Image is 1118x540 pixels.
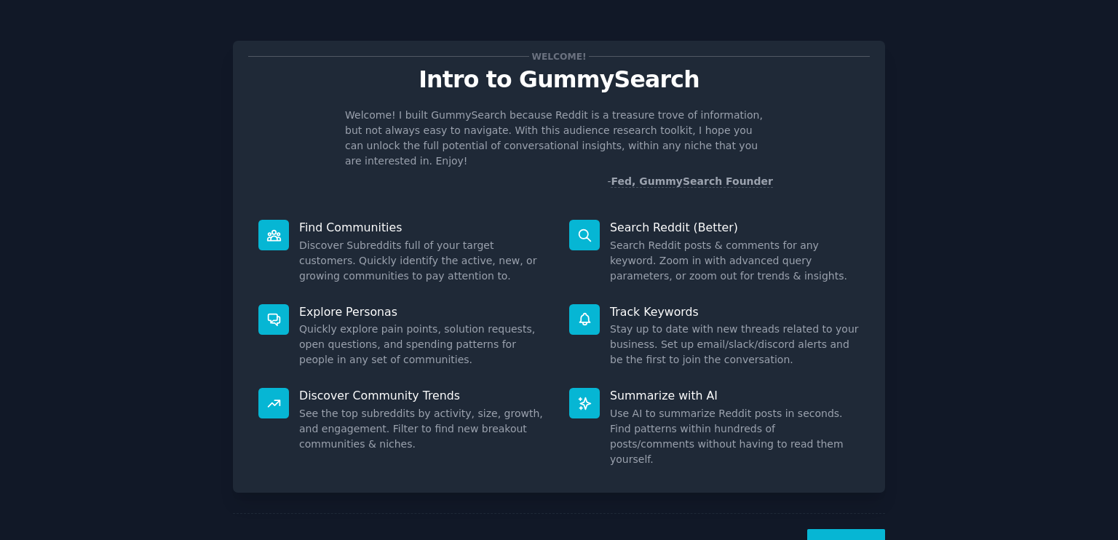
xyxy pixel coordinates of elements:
p: Summarize with AI [610,388,860,403]
p: Explore Personas [299,304,549,319]
dd: Discover Subreddits full of your target customers. Quickly identify the active, new, or growing c... [299,238,549,284]
dd: Stay up to date with new threads related to your business. Set up email/slack/discord alerts and ... [610,322,860,368]
dd: Use AI to summarize Reddit posts in seconds. Find patterns within hundreds of posts/comments with... [610,406,860,467]
dd: See the top subreddits by activity, size, growth, and engagement. Filter to find new breakout com... [299,406,549,452]
span: Welcome! [529,49,589,64]
p: Intro to GummySearch [248,67,870,92]
p: Welcome! I built GummySearch because Reddit is a treasure trove of information, but not always ea... [345,108,773,169]
p: Track Keywords [610,304,860,319]
a: Fed, GummySearch Founder [611,175,773,188]
div: - [607,174,773,189]
p: Discover Community Trends [299,388,549,403]
dd: Search Reddit posts & comments for any keyword. Zoom in with advanced query parameters, or zoom o... [610,238,860,284]
p: Find Communities [299,220,549,235]
dd: Quickly explore pain points, solution requests, open questions, and spending patterns for people ... [299,322,549,368]
p: Search Reddit (Better) [610,220,860,235]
